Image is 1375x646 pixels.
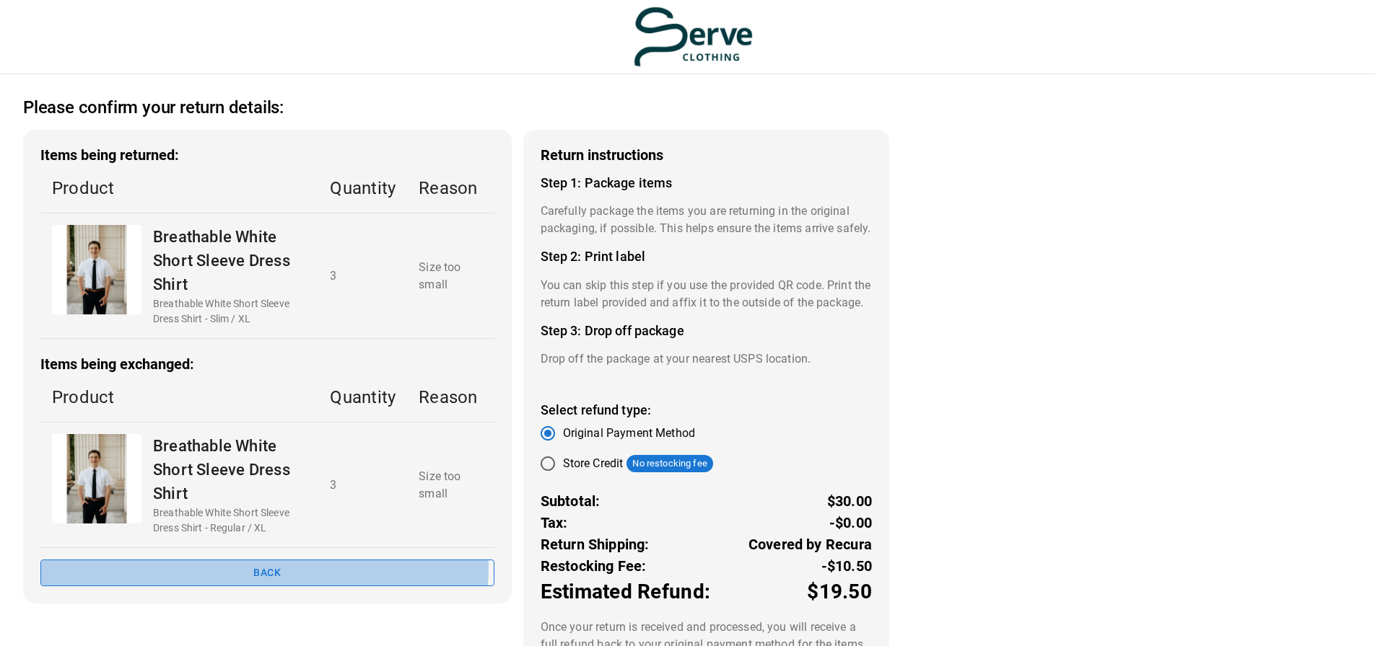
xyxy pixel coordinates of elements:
[827,490,872,512] p: $30.00
[330,477,396,494] p: 3
[807,577,872,607] p: $19.50
[541,249,872,265] h4: Step 2: Print label
[829,512,872,534] p: -$0.00
[330,267,396,285] p: 3
[541,277,872,311] p: You can skip this step if you use the provided QR code. Print the return label provided and affix...
[23,97,284,118] h2: Please confirm your return details:
[52,384,307,410] p: Product
[541,577,710,607] p: Estimated Refund:
[153,505,307,536] p: Breathable White Short Sleeve Dress Shirt - Regular / XL
[541,323,872,339] h4: Step 3: Drop off package
[627,456,713,471] span: No restocking fee
[821,555,872,577] p: -$10.50
[153,296,307,327] p: Breathable White Short Sleeve Dress Shirt - Slim / XL
[419,468,482,503] p: Size too small
[52,175,307,201] p: Product
[153,434,307,505] p: Breathable White Short Sleeve Dress Shirt
[541,402,872,418] h4: Select refund type:
[563,425,695,442] span: Original Payment Method
[541,203,872,237] p: Carefully package the items you are returning in the original packaging, if possible. This helps ...
[330,384,396,410] p: Quantity
[541,534,650,555] p: Return Shipping:
[541,147,872,164] h3: Return instructions
[52,434,141,523] div: Breathable White Short Sleeve Dress Shirt - Serve Clothing
[563,455,713,472] div: Store Credit
[153,225,307,296] p: Breathable White Short Sleeve Dress Shirt
[52,225,141,314] div: Breathable White Short Sleeve Dress Shirt - Serve Clothing
[541,175,872,191] h4: Step 1: Package items
[40,356,494,373] h3: Items being exchanged:
[40,147,494,164] h3: Items being returned:
[419,259,482,293] p: Size too small
[40,559,494,586] button: Back
[633,6,753,68] img: serve-clothing.myshopify.com-3331c13f-55ad-48ba-bef5-e23db2fa8125
[541,490,601,512] p: Subtotal:
[541,555,647,577] p: Restocking Fee:
[330,175,396,201] p: Quantity
[419,384,482,410] p: Reason
[541,350,872,368] p: Drop off the package at your nearest USPS location.
[541,512,568,534] p: Tax:
[419,175,482,201] p: Reason
[748,534,872,555] p: Covered by Recura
